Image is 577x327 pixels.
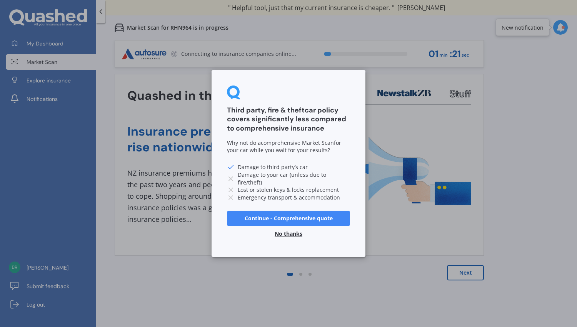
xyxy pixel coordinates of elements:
[227,194,350,201] li: Emergency transport & accommodation
[227,171,350,186] li: Damage to your car (unless due to fire/theft)
[270,226,307,241] button: No thanks
[227,106,350,132] h3: Third party, fire & theft car policy covers significantly less compared to comprehensive insurance
[261,139,334,146] span: comprehensive Market Scan
[227,211,350,226] button: Continue - Comprehensive quote
[227,139,350,154] div: Why not do a for your car while you wait for your results?
[227,186,350,194] li: Lost or stolen keys & locks replacement
[227,163,350,171] li: Damage to third party’s car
